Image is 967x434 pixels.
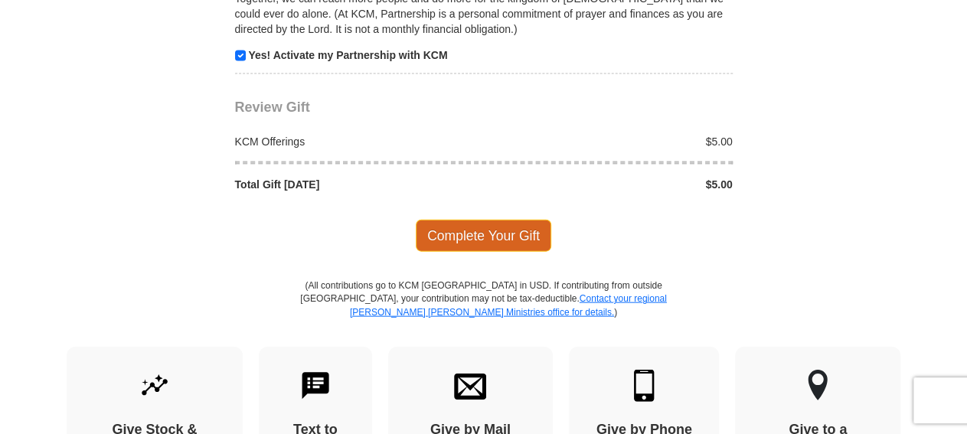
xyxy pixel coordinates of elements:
[248,49,447,61] strong: Yes! Activate my Partnership with KCM
[416,220,551,252] span: Complete Your Gift
[300,279,668,346] p: (All contributions go to KCM [GEOGRAPHIC_DATA] in USD. If contributing from outside [GEOGRAPHIC_D...
[350,293,667,317] a: Contact your regional [PERSON_NAME] [PERSON_NAME] Ministries office for details.
[628,370,660,402] img: mobile.svg
[454,370,486,402] img: envelope.svg
[139,370,171,402] img: give-by-stock.svg
[484,177,741,192] div: $5.00
[299,370,332,402] img: text-to-give.svg
[807,370,828,402] img: other-region
[235,100,310,115] span: Review Gift
[227,177,484,192] div: Total Gift [DATE]
[484,134,741,149] div: $5.00
[227,134,484,149] div: KCM Offerings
